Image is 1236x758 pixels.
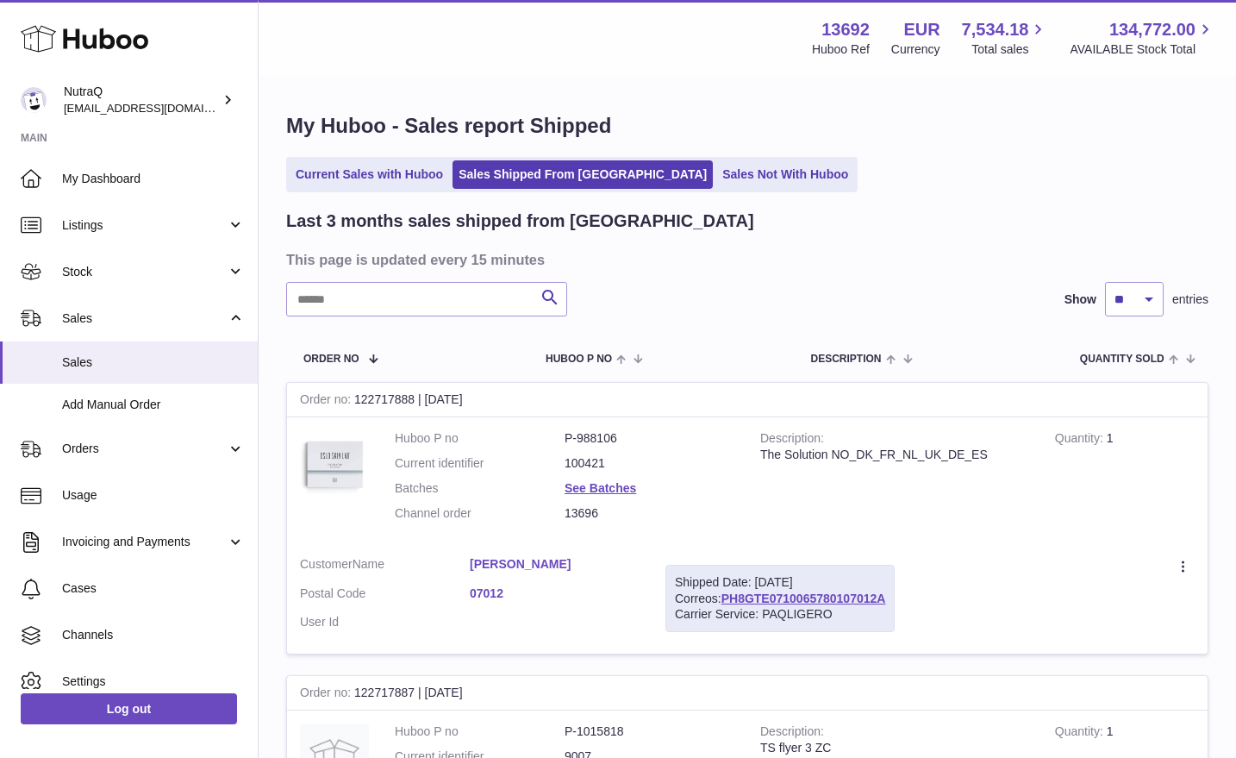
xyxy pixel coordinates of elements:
div: NutraQ [64,84,219,116]
a: Sales Shipped From [GEOGRAPHIC_DATA] [453,160,713,189]
span: Add Manual Order [62,397,245,413]
a: [PERSON_NAME] [470,556,640,573]
div: 122717887 | [DATE] [287,676,1208,711]
span: Usage [62,487,245,504]
span: [EMAIL_ADDRESS][DOMAIN_NAME] [64,101,253,115]
span: Stock [62,264,227,280]
label: Show [1064,291,1096,308]
span: Customer [300,557,353,571]
strong: Description [760,431,824,449]
h3: This page is updated every 15 minutes [286,250,1204,269]
dt: Current identifier [395,455,565,472]
div: Currency [891,41,940,58]
img: 136921728478892.jpg [300,430,369,499]
span: Settings [62,673,245,690]
dt: Huboo P no [395,724,565,740]
span: 134,772.00 [1109,18,1195,41]
dt: Huboo P no [395,430,565,447]
img: log@nutraq.com [21,87,47,113]
h1: My Huboo - Sales report Shipped [286,112,1208,140]
strong: Quantity [1055,431,1107,449]
div: The Solution NO_DK_FR_NL_UK_DE_ES [760,447,1029,463]
a: 134,772.00 AVAILABLE Stock Total [1070,18,1215,58]
span: entries [1172,291,1208,308]
a: Log out [21,693,237,724]
strong: Description [760,724,824,742]
h2: Last 3 months sales shipped from [GEOGRAPHIC_DATA] [286,210,754,233]
span: AVAILABLE Stock Total [1070,41,1215,58]
div: Shipped Date: [DATE] [675,574,885,591]
span: My Dashboard [62,171,245,187]
strong: Quantity [1055,724,1107,742]
dt: User Id [300,614,470,630]
span: 7,534.18 [962,18,1029,41]
strong: 13692 [821,18,870,41]
a: Current Sales with Huboo [290,160,449,189]
span: Total sales [971,41,1048,58]
strong: Order no [300,392,354,410]
dt: Channel order [395,505,565,522]
dt: Batches [395,480,565,497]
span: Cases [62,580,245,597]
div: Huboo Ref [812,41,870,58]
a: See Batches [565,481,636,495]
div: Carrier Service: PAQLIGERO [675,606,885,623]
span: Sales [62,354,245,371]
a: 07012 [470,586,640,602]
strong: Order no [300,686,354,704]
div: Correos: [665,565,895,633]
dt: Name [300,556,470,577]
a: Sales Not With Huboo [716,160,854,189]
span: Quantity Sold [1080,354,1164,365]
dd: P-1015818 [565,724,734,740]
span: Huboo P no [546,354,612,365]
a: PH8GTE0710065780107012A [721,592,886,605]
span: Channels [62,627,245,643]
dd: 100421 [565,455,734,472]
dt: Postal Code [300,586,470,606]
span: Order No [303,354,359,365]
div: TS flyer 3 ZC [760,740,1029,756]
span: Sales [62,310,227,327]
div: 122717888 | [DATE] [287,383,1208,417]
dd: 13696 [565,505,734,522]
a: 7,534.18 Total sales [962,18,1049,58]
td: 1 [1042,417,1208,543]
span: Orders [62,441,227,457]
span: Invoicing and Payments [62,534,227,550]
span: Listings [62,217,227,234]
strong: EUR [903,18,939,41]
dd: P-988106 [565,430,734,447]
span: Description [810,354,881,365]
